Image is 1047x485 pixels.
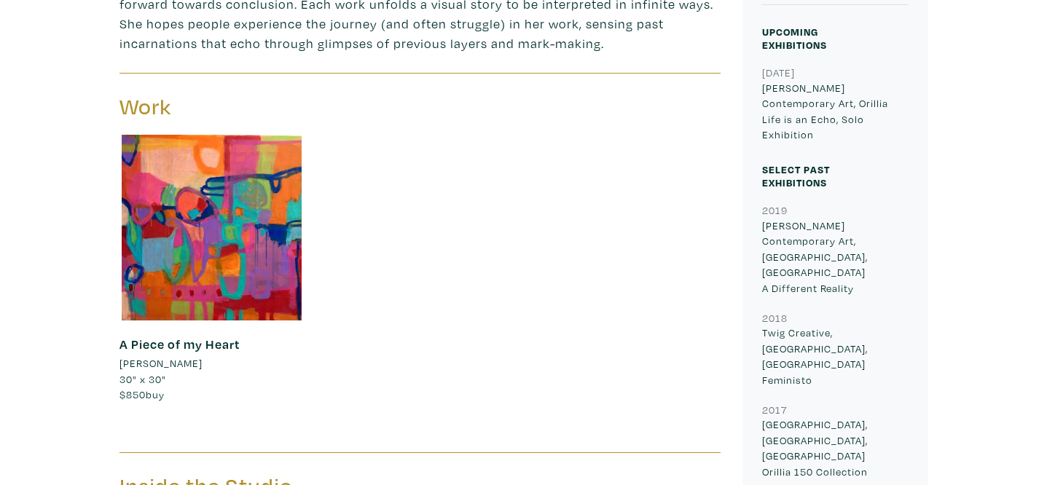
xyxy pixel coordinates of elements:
[119,336,240,352] a: A Piece of my Heart
[762,203,788,217] small: 2019
[762,311,788,325] small: 2018
[119,93,409,121] h3: Work
[119,387,165,401] span: buy
[119,355,203,371] li: [PERSON_NAME]
[119,355,305,371] a: [PERSON_NAME]
[762,417,909,479] p: [GEOGRAPHIC_DATA], [GEOGRAPHIC_DATA], [GEOGRAPHIC_DATA] Orillia 150 Collection
[762,25,827,52] small: Upcoming Exhibitions
[762,218,909,296] p: [PERSON_NAME] Contemporary Art, [GEOGRAPHIC_DATA], [GEOGRAPHIC_DATA] A Different Reality
[762,403,787,417] small: 2017
[762,80,909,143] p: [PERSON_NAME] Contemporary Art, Orillia Life is an Echo, Solo Exhibition
[762,162,830,189] small: Select Past Exhibitions
[119,387,146,401] span: $850
[119,372,166,386] span: 30" x 30"
[762,66,795,79] small: [DATE]
[762,325,909,387] p: Twig Creative, [GEOGRAPHIC_DATA], [GEOGRAPHIC_DATA] Feministo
